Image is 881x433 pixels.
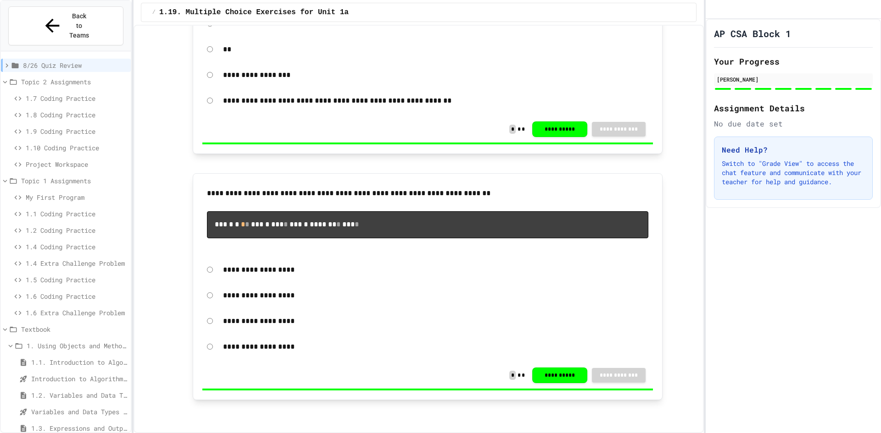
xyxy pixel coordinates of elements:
h2: Your Progress [714,55,873,68]
span: 1.4 Extra Challenge Problem [26,258,127,268]
span: 1.2 Coding Practice [26,225,127,235]
span: Variables and Data Types - Quiz [31,407,127,417]
span: 1.4 Coding Practice [26,242,127,252]
span: Textbook [21,324,127,334]
span: Topic 1 Assignments [21,176,127,186]
span: 1.5 Coding Practice [26,275,127,285]
span: 8/26 Quiz Review [23,60,127,70]
span: 1.19. Multiple Choice Exercises for Unit 1a (1.1-1.6) [159,7,393,18]
span: 1.1 Coding Practice [26,209,127,219]
span: 1.10 Coding Practice [26,143,127,153]
span: 1.8 Coding Practice [26,110,127,120]
span: / [152,9,156,16]
div: No due date set [714,118,873,129]
span: 1.3. Expressions and Output [New] [31,423,127,433]
span: 1.6 Coding Practice [26,291,127,301]
span: 1.1. Introduction to Algorithms, Programming, and Compilers [31,357,127,367]
span: 1.7 Coding Practice [26,93,127,103]
span: 1.9 Coding Practice [26,126,127,136]
h1: AP CSA Block 1 [714,27,791,40]
span: My First Program [26,192,127,202]
p: Switch to "Grade View" to access the chat feature and communicate with your teacher for help and ... [722,159,865,186]
span: Project Workspace [26,159,127,169]
span: 1.2. Variables and Data Types [31,390,127,400]
span: 1.6 Extra Challenge Problem [26,308,127,318]
button: Back to Teams [8,6,123,45]
h3: Need Help? [722,144,865,155]
span: 1. Using Objects and Methods [27,341,127,351]
span: Topic 2 Assignments [21,77,127,87]
h2: Assignment Details [714,102,873,115]
span: Back to Teams [68,11,90,40]
span: Introduction to Algorithms, Programming, and Compilers [31,374,127,384]
div: [PERSON_NAME] [717,75,870,83]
